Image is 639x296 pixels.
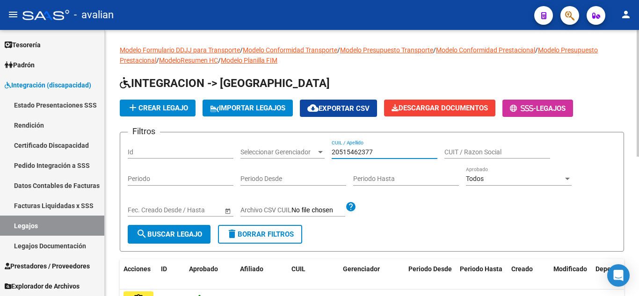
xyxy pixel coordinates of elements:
[408,265,452,273] span: Periodo Desde
[460,265,502,273] span: Periodo Hasta
[127,104,188,112] span: Crear Legajo
[5,60,35,70] span: Padrón
[223,206,232,216] button: Open calendar
[226,230,294,238] span: Borrar Filtros
[123,265,151,273] span: Acciones
[210,104,285,112] span: IMPORTAR LEGAJOS
[157,259,185,290] datatable-header-cell: ID
[221,57,277,64] a: Modelo Planilla FIM
[185,259,223,290] datatable-header-cell: Aprobado
[159,57,218,64] a: ModeloResumen HC
[5,261,90,271] span: Prestadores / Proveedores
[510,104,536,113] span: -
[607,264,630,287] div: Open Intercom Messenger
[553,265,587,273] span: Modificado
[218,225,302,244] button: Borrar Filtros
[466,175,484,182] span: Todos
[456,259,508,290] datatable-header-cell: Periodo Hasta
[508,259,550,290] datatable-header-cell: Creado
[7,9,19,20] mat-icon: menu
[189,265,218,273] span: Aprobado
[502,100,573,117] button: -Legajos
[307,102,319,114] mat-icon: cloud_download
[5,80,91,90] span: Integración (discapacidad)
[226,228,238,239] mat-icon: delete
[243,46,337,54] a: Modelo Conformidad Transporte
[120,100,196,116] button: Crear Legajo
[128,206,162,214] input: Fecha inicio
[392,104,488,112] span: Descargar Documentos
[128,225,211,244] button: Buscar Legajo
[436,46,535,54] a: Modelo Conformidad Prestacional
[291,206,345,215] input: Archivo CSV CUIL
[5,281,80,291] span: Explorador de Archivos
[203,100,293,116] button: IMPORTAR LEGAJOS
[120,77,330,90] span: INTEGRACION -> [GEOGRAPHIC_DATA]
[161,265,167,273] span: ID
[288,259,339,290] datatable-header-cell: CUIL
[595,265,635,273] span: Dependencia
[127,102,138,113] mat-icon: add
[120,46,240,54] a: Modelo Formulario DDJJ para Transporte
[620,9,632,20] mat-icon: person
[291,265,305,273] span: CUIL
[136,230,202,238] span: Buscar Legajo
[550,259,592,290] datatable-header-cell: Modificado
[170,206,216,214] input: Fecha fin
[240,206,291,214] span: Archivo CSV CUIL
[120,259,157,290] datatable-header-cell: Acciones
[307,104,370,113] span: Exportar CSV
[236,259,288,290] datatable-header-cell: Afiliado
[536,104,566,113] span: Legajos
[128,125,160,138] h3: Filtros
[345,201,356,212] mat-icon: help
[136,228,147,239] mat-icon: search
[340,46,433,54] a: Modelo Presupuesto Transporte
[343,265,380,273] span: Gerenciador
[74,5,114,25] span: - avalian
[339,259,405,290] datatable-header-cell: Gerenciador
[405,259,456,290] datatable-header-cell: Periodo Desde
[5,40,41,50] span: Tesorería
[511,265,533,273] span: Creado
[240,148,316,156] span: Seleccionar Gerenciador
[240,265,263,273] span: Afiliado
[384,100,495,116] button: Descargar Documentos
[300,100,377,117] button: Exportar CSV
